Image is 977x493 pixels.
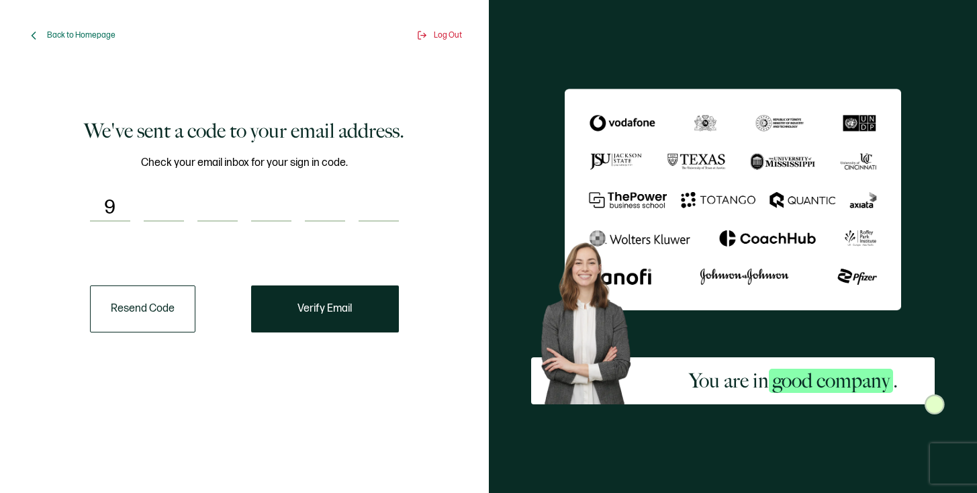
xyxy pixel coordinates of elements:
span: Verify Email [297,304,352,314]
span: Log Out [434,30,462,40]
button: Verify Email [251,285,399,332]
img: Sertifier We've sent a code to your email address. [565,89,901,310]
img: Sertifier Signup - You are in <span class="strong-h">good company</span>. Hero [531,234,652,404]
h2: You are in . [689,367,898,394]
span: Check your email inbox for your sign in code. [141,154,348,171]
h1: We've sent a code to your email address. [84,118,404,144]
img: Sertifier Signup [925,394,945,414]
button: Resend Code [90,285,195,332]
span: good company [769,369,893,393]
span: Back to Homepage [47,30,115,40]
